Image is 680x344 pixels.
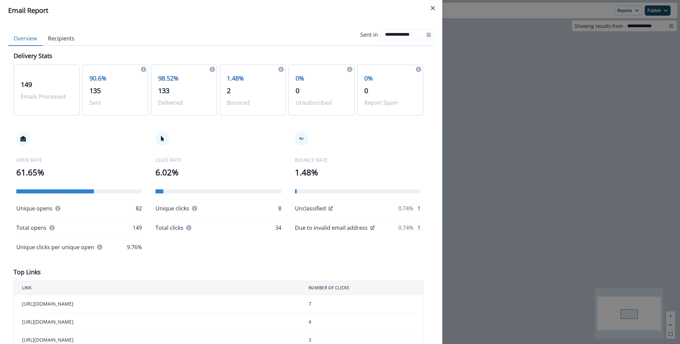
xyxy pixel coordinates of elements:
[427,3,438,14] button: Close
[155,166,281,178] p: 6.02%
[295,166,420,178] p: 1.48%
[14,313,300,331] td: [URL][DOMAIN_NAME]
[296,86,299,95] span: 0
[158,99,210,107] p: Delivered
[295,156,420,164] p: BOUNCE RATE
[89,99,141,107] p: Sent
[136,204,142,212] p: 82
[278,204,281,212] p: 8
[89,74,141,83] p: 90.6%
[158,74,210,83] p: 98.52%
[16,204,52,212] p: Unique opens
[417,204,420,212] p: 1
[296,99,347,107] p: Unsubscribed
[155,156,281,164] p: CLICK RATE
[300,295,423,313] td: 7
[227,74,279,83] p: 1.48%
[16,156,142,164] p: OPEN RATE
[14,51,52,61] p: Delivery Stats
[89,86,101,95] span: 135
[275,224,281,232] p: 34
[398,224,413,232] p: 0.74%
[295,224,368,232] p: Due to invalid email address
[417,224,420,232] p: 1
[364,99,416,107] p: Report Spam
[16,224,47,232] p: Total opens
[8,32,43,46] button: Overview
[295,204,326,212] p: Unclassified
[364,74,416,83] p: 0%
[14,281,300,295] th: LINK
[155,204,189,212] p: Unique clicks
[158,86,169,95] span: 133
[227,86,231,95] span: 2
[364,86,368,95] span: 0
[43,32,80,46] button: Recipients
[133,224,142,232] p: 149
[155,224,183,232] p: Total clicks
[14,295,300,313] td: [URL][DOMAIN_NAME]
[360,31,378,39] p: Sent in
[300,313,423,331] td: 4
[21,92,72,101] p: Emails Processed
[8,5,434,16] div: Email Report
[227,99,279,107] p: Bounced
[296,74,347,83] p: 0%
[14,268,41,277] p: Top Links
[398,204,413,212] p: 0.74%
[127,243,142,251] p: 9.76%
[21,80,32,89] span: 149
[300,281,423,295] th: NUMBER OF CLICKS
[16,243,94,251] p: Unique clicks per unique open
[16,166,142,178] p: 61.65%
